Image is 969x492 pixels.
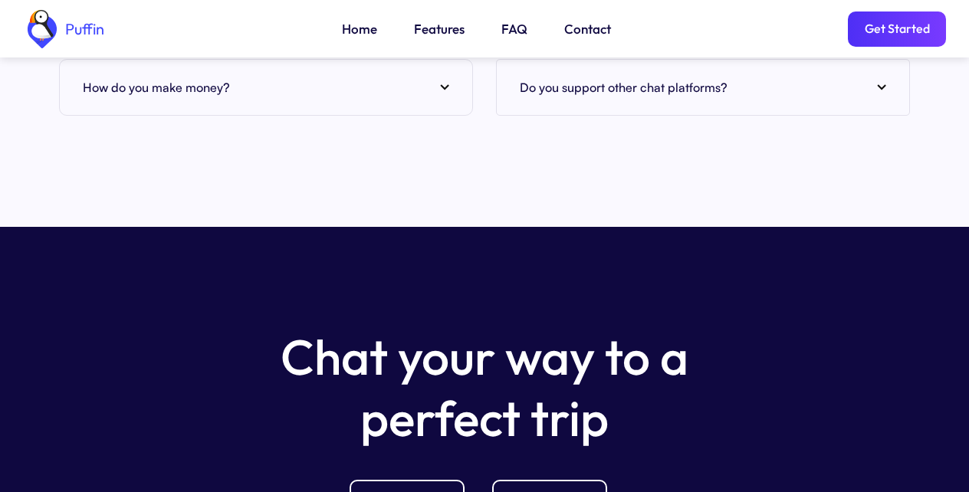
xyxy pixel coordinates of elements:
img: arrow [440,84,449,90]
a: Features [414,19,465,39]
a: home [23,10,104,48]
div: Puffin [61,21,104,37]
img: arrow [877,84,886,90]
h4: Do you support other chat platforms? [520,76,728,99]
h5: Chat your way to a perfect trip [255,326,714,449]
a: Get Started [848,11,946,47]
a: FAQ [501,19,527,39]
a: Home [342,19,377,39]
a: Contact [564,19,611,39]
h4: How do you make money? [83,76,230,99]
